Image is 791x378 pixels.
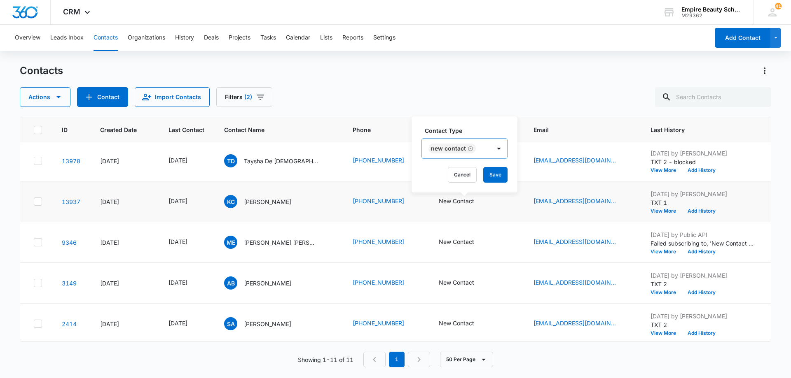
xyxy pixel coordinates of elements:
[62,280,77,287] a: Navigate to contact details page for Alexis Brown
[353,125,407,134] span: Phone
[651,190,754,198] p: [DATE] by [PERSON_NAME]
[244,94,252,100] span: (2)
[77,87,128,107] button: Add Contact
[50,25,84,51] button: Leads Inbox
[363,352,430,367] nav: Pagination
[224,154,333,167] div: Contact Name - Taysha De Jesus - Select to Edit Field
[681,6,742,13] div: account name
[651,209,682,213] button: View More
[224,125,321,134] span: Contact Name
[244,238,318,247] p: [PERSON_NAME] [PERSON_NAME]
[651,168,682,173] button: View More
[260,25,276,51] button: Tasks
[439,237,474,246] div: New Contact
[168,197,187,205] div: [DATE]
[682,249,721,254] button: Add History
[682,168,721,173] button: Add History
[298,355,353,364] p: Showing 1-11 of 11
[353,237,419,247] div: Phone - +1 (603) 923-0024 - Select to Edit Field
[100,125,137,134] span: Created Date
[534,156,631,166] div: Email - laborybeba787@gmail.com - Select to Edit Field
[175,25,194,51] button: History
[100,157,149,165] div: [DATE]
[62,158,80,165] a: Navigate to contact details page for Taysha De Jesus
[168,237,202,247] div: Last Contact - 1702857600 - Select to Edit Field
[439,319,489,329] div: Contact Type - New Contact - Select to Edit Field
[651,158,754,166] p: TXT 2 - blocked
[229,25,250,51] button: Projects
[681,13,742,19] div: account id
[244,157,318,165] p: Taysha De [DEMOGRAPHIC_DATA]
[168,278,202,288] div: Last Contact - 1755475200 - Select to Edit Field
[20,87,70,107] button: Actions
[775,3,782,9] span: 41
[439,197,474,205] div: New Contact
[651,320,754,329] p: TXT 2
[651,239,754,248] p: Failed subscribing to, 'New Contact - Somersworth Email Automation'.
[448,167,477,183] button: Cancel
[224,236,333,249] div: Contact Name - Meghan Elizabeth - Select to Edit Field
[168,278,187,287] div: [DATE]
[425,126,511,135] label: Contact Type
[534,237,631,247] div: Email - mjewett74@gmail.com - Select to Edit Field
[20,65,63,77] h1: Contacts
[651,312,754,320] p: [DATE] by [PERSON_NAME]
[534,278,631,288] div: Email - ambrown37@yahoo.com - Select to Edit Field
[224,195,306,208] div: Contact Name - Kiren Cook - Select to Edit Field
[466,146,473,151] div: Remove New Contact
[651,280,754,288] p: TXT 2
[353,319,404,327] a: [PHONE_NUMBER]
[389,352,405,367] em: 1
[651,198,754,207] p: TXT 1
[224,154,237,167] span: TD
[651,331,682,336] button: View More
[534,237,616,246] a: [EMAIL_ADDRESS][DOMAIN_NAME]
[534,197,616,205] a: [EMAIL_ADDRESS][DOMAIN_NAME]
[682,290,721,295] button: Add History
[168,125,204,134] span: Last Contact
[373,25,395,51] button: Settings
[100,197,149,206] div: [DATE]
[353,197,404,205] a: [PHONE_NUMBER]
[286,25,310,51] button: Calendar
[534,319,631,329] div: Email - samanthaamero17@gmail.com - Select to Edit Field
[715,28,770,48] button: Add Contact
[439,237,489,247] div: Contact Type - New Contact - Select to Edit Field
[63,7,80,16] span: CRM
[244,279,291,288] p: [PERSON_NAME]
[224,276,237,290] span: AB
[758,64,771,77] button: Actions
[216,87,272,107] button: Filters
[168,319,187,327] div: [DATE]
[62,320,77,327] a: Navigate to contact details page for Samantha Amero
[651,249,682,254] button: View More
[534,156,616,165] a: [EMAIL_ADDRESS][DOMAIN_NAME]
[353,197,419,206] div: Phone - (603) 264-1317 - Select to Edit Field
[534,319,616,327] a: [EMAIL_ADDRESS][DOMAIN_NAME]
[244,320,291,328] p: [PERSON_NAME]
[682,331,721,336] button: Add History
[342,25,363,51] button: Reports
[775,3,782,9] div: notifications count
[135,87,210,107] button: Import Contacts
[168,237,187,246] div: [DATE]
[224,236,237,249] span: ME
[682,209,721,213] button: Add History
[62,198,80,205] a: Navigate to contact details page for Kiren Cook
[353,156,404,165] a: [PHONE_NUMBER]
[439,197,489,206] div: Contact Type - New Contact - Select to Edit Field
[534,197,631,206] div: Email - kcookfigskate@gmail.com - Select to Edit Field
[224,276,306,290] div: Contact Name - Alexis Brown - Select to Edit Field
[100,279,149,288] div: [DATE]
[353,237,404,246] a: [PHONE_NUMBER]
[224,317,306,330] div: Contact Name - Samantha Amero - Select to Edit Field
[651,230,754,239] p: [DATE] by Public API
[439,278,489,288] div: Contact Type - New Contact - Select to Edit Field
[439,319,474,327] div: New Contact
[100,238,149,247] div: [DATE]
[353,278,419,288] div: Phone - (603) 760-8790 - Select to Edit Field
[431,146,466,151] div: New Contact
[15,25,40,51] button: Overview
[62,239,77,246] a: Navigate to contact details page for Meghan Elizabeth
[168,197,202,206] div: Last Contact - 1759363200 - Select to Edit Field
